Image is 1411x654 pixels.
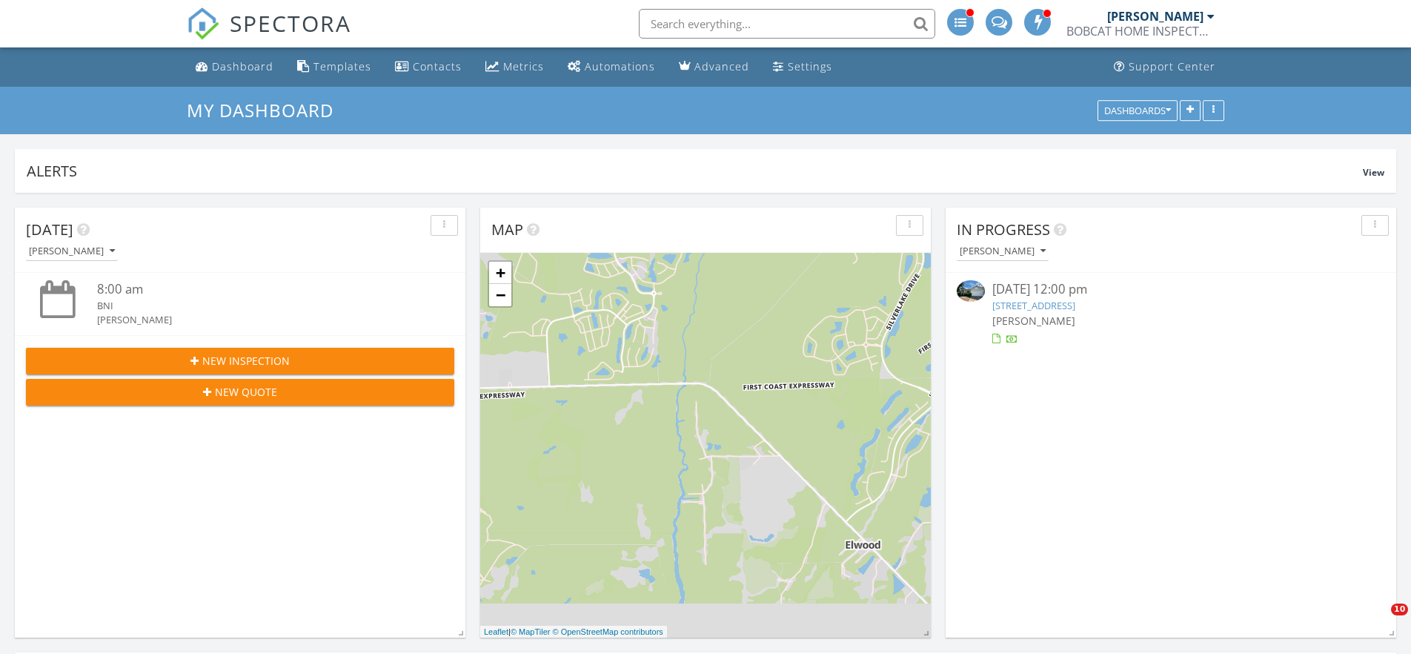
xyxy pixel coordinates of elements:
button: New Quote [26,379,454,406]
div: [PERSON_NAME] [29,246,115,257]
div: Dashboard [212,59,273,73]
img: The Best Home Inspection Software - Spectora [187,7,219,40]
div: Templates [313,59,371,73]
a: Zoom out [489,284,511,306]
a: Metrics [479,53,550,81]
span: [PERSON_NAME] [992,314,1075,328]
input: Search everything... [639,9,935,39]
a: Contacts [389,53,468,81]
a: Settings [767,53,838,81]
div: [PERSON_NAME] [960,246,1046,257]
div: | [480,626,667,638]
a: [DATE] 12:00 pm [STREET_ADDRESS] [PERSON_NAME] [957,280,1385,346]
div: Alerts [27,161,1363,181]
button: [PERSON_NAME] [26,242,118,262]
a: © OpenStreetMap contributors [553,627,663,636]
a: Templates [291,53,377,81]
a: Advanced [673,53,755,81]
span: Map [491,219,523,240]
a: [STREET_ADDRESS] [992,299,1075,312]
div: [PERSON_NAME] [1107,9,1203,24]
span: New Quote [215,384,277,400]
span: 10 [1391,604,1408,615]
div: Automations [585,59,655,73]
a: SPECTORA [187,20,351,51]
div: Metrics [503,59,544,73]
div: BOBCAT HOME INSPECTOR [1066,24,1215,39]
span: In Progress [957,219,1050,240]
div: Advanced [694,59,749,73]
a: Automations (Advanced) [562,53,661,81]
span: New Inspection [202,353,290,369]
button: New Inspection [26,348,454,374]
span: View [1363,166,1384,179]
a: My Dashboard [187,98,346,122]
a: Zoom in [489,262,511,284]
div: Contacts [413,59,462,73]
div: 8:00 am [97,280,419,299]
button: [PERSON_NAME] [957,242,1049,262]
div: BNI [97,299,419,313]
div: [PERSON_NAME] [97,313,419,327]
div: Support Center [1129,59,1215,73]
a: Dashboard [190,53,279,81]
a: Leaflet [484,627,508,636]
span: SPECTORA [230,7,351,39]
div: Dashboards [1104,105,1171,116]
a: Support Center [1108,53,1221,81]
img: 9352832%2Fcover_photos%2FKYhdp2FtjwsCDEkL7U7R%2Fsmall.jpeg [957,280,985,302]
span: [DATE] [26,219,73,240]
a: © MapTiler [511,627,551,636]
div: [DATE] 12:00 pm [992,280,1349,299]
iframe: Intercom live chat [1361,604,1396,639]
button: Dashboards [1098,100,1178,121]
div: Settings [788,59,832,73]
